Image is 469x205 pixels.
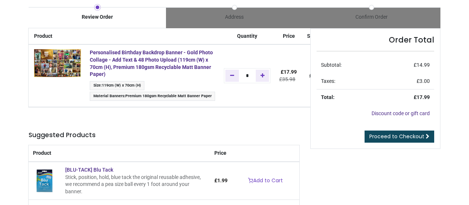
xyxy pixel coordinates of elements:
a: Personalised Birthday Backdrop Banner - Gold Photo Collage - Add Text & 48 Photo Upload (119cm (W... [90,50,213,77]
a: [BLU-TACK] Blu Tack [65,167,113,173]
td: Subtotal: [317,57,380,73]
td: Taxes: [317,73,380,89]
h5: Suggested Products [29,131,299,140]
th: Price [275,28,303,45]
a: Proceed to Checkout [365,131,434,143]
span: Premium 180gsm Recyclable Matt Banner Paper [125,94,212,98]
span: Quantity [237,33,257,39]
span: £ [214,177,228,183]
span: £ [281,69,297,75]
strong: Total: [321,94,335,100]
th: Product [29,145,210,162]
span: 17.99 [417,94,430,100]
div: Review Order [29,14,166,21]
span: 119cm (W) x 70cm (H) [102,83,141,88]
span: Size [93,83,101,88]
span: 35.98 [282,76,295,82]
div: Confirm Order [303,14,440,21]
span: £ [417,78,430,84]
span: Material Banners [93,94,124,98]
a: Add to Cart [243,175,288,187]
div: Address [166,14,303,21]
span: 14.99 [417,62,430,68]
img: G7uiabGKEAAAAASUVORK5CYII= [34,49,81,77]
th: Subtotal [303,28,332,45]
span: 1.99 [217,177,228,183]
img: [BLU-TACK] Blu Tack [33,169,56,193]
a: Add one [256,70,269,81]
a: Remove one [225,70,239,81]
th: Product [29,28,85,45]
span: : [90,92,215,101]
h4: Order Total [317,34,434,45]
span: 3.00 [420,78,430,84]
a: [BLU-TACK] Blu Tack [33,177,56,183]
strong: £ [414,94,430,100]
th: Price [210,145,232,162]
span: 17.99 [284,69,297,75]
span: : [90,81,144,90]
div: Stick, position, hold, blue tack the original reusable adhesive, we recommend a pea size ball eve... [65,174,205,195]
del: £ [279,76,295,82]
span: Proceed to Checkout [369,133,424,140]
a: Discount code or gift card [372,110,430,116]
span: £ [414,62,430,68]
